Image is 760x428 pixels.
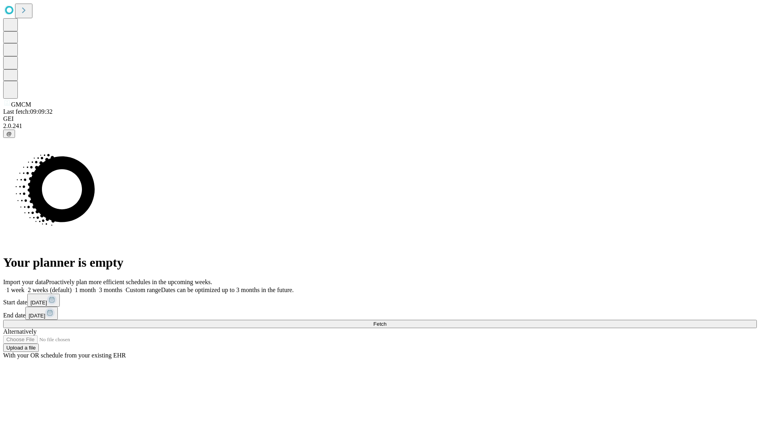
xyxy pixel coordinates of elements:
[27,294,60,307] button: [DATE]
[25,307,58,320] button: [DATE]
[3,255,757,270] h1: Your planner is empty
[3,122,757,130] div: 2.0.241
[3,352,126,359] span: With your OR schedule from your existing EHR
[3,344,39,352] button: Upload a file
[3,320,757,328] button: Fetch
[3,328,36,335] span: Alternatively
[99,287,122,293] span: 3 months
[28,313,45,319] span: [DATE]
[3,279,46,285] span: Import your data
[125,287,161,293] span: Custom range
[30,300,47,306] span: [DATE]
[6,287,25,293] span: 1 week
[3,108,53,115] span: Last fetch: 09:09:32
[46,279,212,285] span: Proactively plan more efficient schedules in the upcoming weeks.
[75,287,96,293] span: 1 month
[161,287,294,293] span: Dates can be optimized up to 3 months in the future.
[3,130,15,138] button: @
[28,287,72,293] span: 2 weeks (default)
[3,115,757,122] div: GEI
[3,307,757,320] div: End date
[11,101,31,108] span: GMCM
[6,131,12,137] span: @
[373,321,386,327] span: Fetch
[3,294,757,307] div: Start date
